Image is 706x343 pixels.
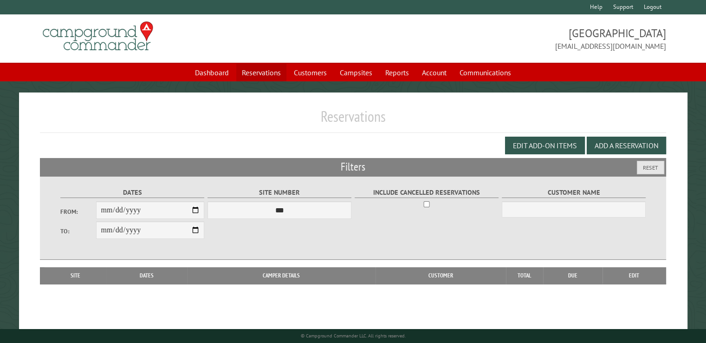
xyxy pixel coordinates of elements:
[355,187,499,198] label: Include Cancelled Reservations
[380,64,415,81] a: Reports
[60,227,97,236] label: To:
[637,161,664,174] button: Reset
[207,187,352,198] label: Site Number
[543,267,602,284] th: Due
[454,64,517,81] a: Communications
[376,267,506,284] th: Customer
[506,267,543,284] th: Total
[106,267,187,284] th: Dates
[416,64,452,81] a: Account
[334,64,378,81] a: Campsites
[301,333,406,339] small: © Campground Commander LLC. All rights reserved.
[40,107,666,133] h1: Reservations
[187,267,376,284] th: Camper Details
[40,158,666,176] h2: Filters
[60,207,97,216] label: From:
[60,187,205,198] label: Dates
[288,64,332,81] a: Customers
[502,187,646,198] label: Customer Name
[602,267,666,284] th: Edit
[189,64,234,81] a: Dashboard
[45,267,106,284] th: Site
[505,137,585,154] button: Edit Add-on Items
[587,137,666,154] button: Add a Reservation
[353,26,666,52] span: [GEOGRAPHIC_DATA] [EMAIL_ADDRESS][DOMAIN_NAME]
[40,18,156,54] img: Campground Commander
[236,64,286,81] a: Reservations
